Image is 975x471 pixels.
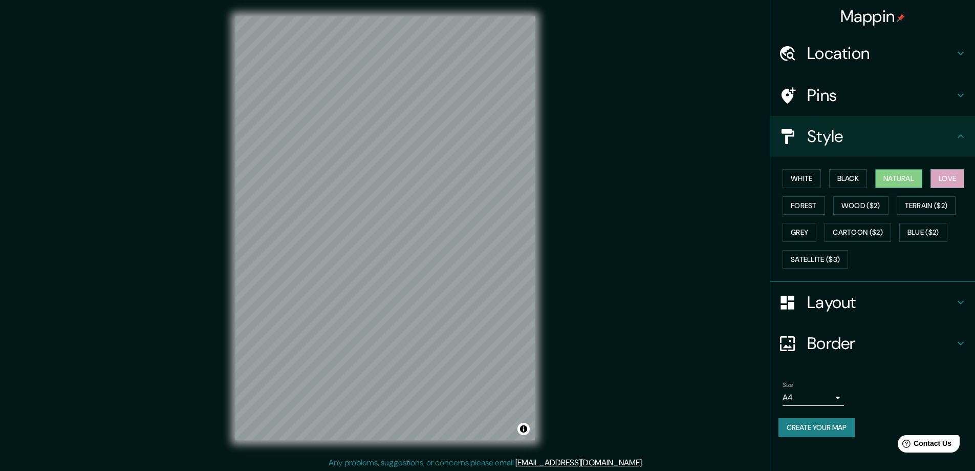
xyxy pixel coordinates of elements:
div: . [643,457,645,469]
a: [EMAIL_ADDRESS][DOMAIN_NAME] [515,457,642,468]
iframe: Help widget launcher [884,431,964,460]
div: Layout [770,282,975,323]
button: Blue ($2) [899,223,947,242]
h4: Layout [807,292,955,313]
button: Create your map [778,418,855,437]
div: Location [770,33,975,74]
h4: Mappin [840,6,905,27]
p: Any problems, suggestions, or concerns please email . [329,457,643,469]
div: A4 [783,390,844,406]
button: Satellite ($3) [783,250,848,269]
h4: Style [807,126,955,147]
button: Forest [783,196,825,215]
label: Size [783,381,793,390]
button: Toggle attribution [517,423,530,435]
button: Grey [783,223,816,242]
div: Border [770,323,975,364]
button: Cartoon ($2) [825,223,891,242]
h4: Pins [807,85,955,106]
h4: Border [807,333,955,354]
div: Pins [770,75,975,116]
button: Terrain ($2) [897,196,956,215]
button: Natural [875,169,922,188]
button: Black [829,169,868,188]
button: White [783,169,821,188]
h4: Location [807,43,955,64]
canvas: Map [235,16,535,440]
div: . [645,457,647,469]
button: Wood ($2) [833,196,889,215]
button: Love [930,169,964,188]
img: pin-icon.png [897,14,905,22]
div: Style [770,116,975,157]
